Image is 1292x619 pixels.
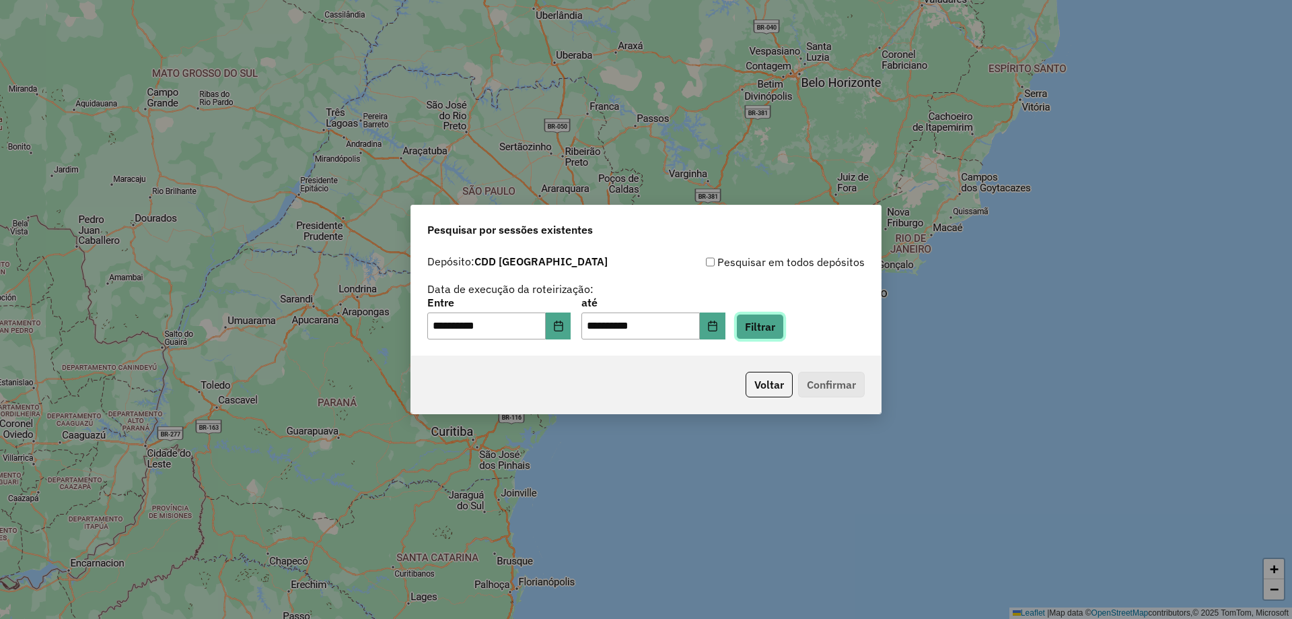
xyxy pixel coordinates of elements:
[646,254,865,270] div: Pesquisar em todos depósitos
[474,255,608,268] strong: CDD [GEOGRAPHIC_DATA]
[581,294,725,311] label: até
[736,314,784,339] button: Filtrar
[427,294,571,311] label: Entre
[546,313,571,339] button: Choose Date
[427,222,593,238] span: Pesquisar por sessões existentes
[427,253,608,269] label: Depósito:
[427,281,594,297] label: Data de execução da roteirização:
[746,372,793,397] button: Voltar
[700,313,725,339] button: Choose Date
